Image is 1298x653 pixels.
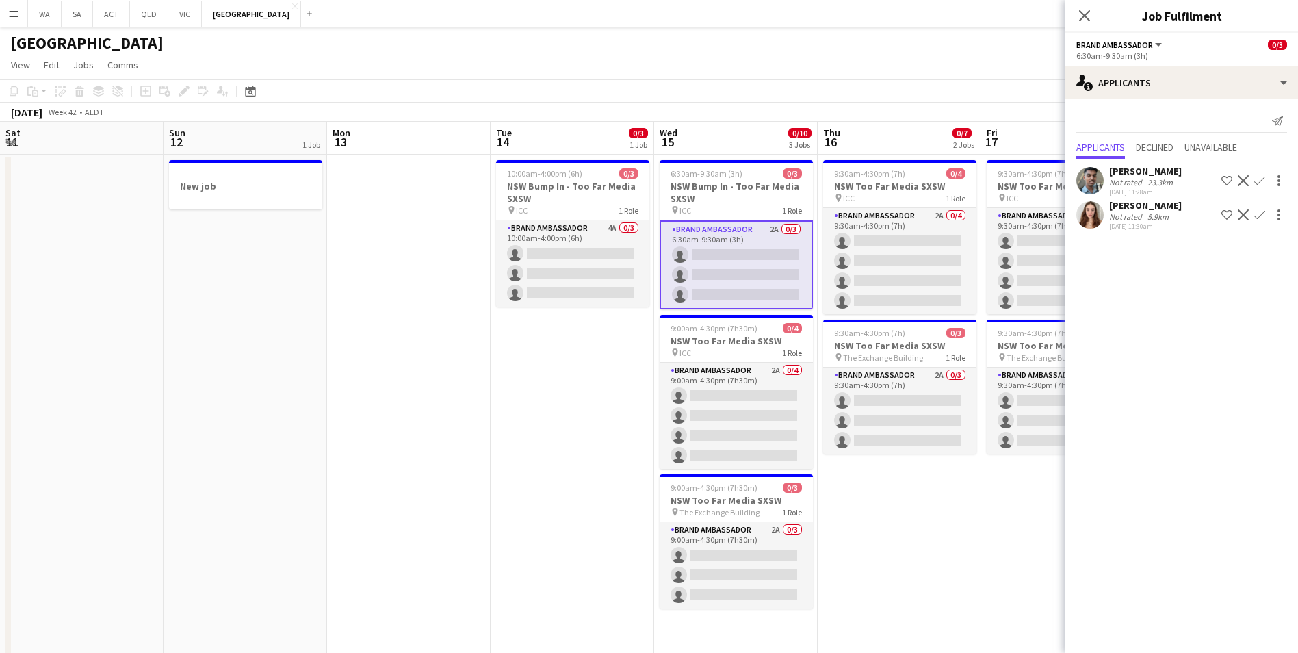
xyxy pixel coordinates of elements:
[953,140,974,150] div: 2 Jobs
[660,160,813,309] app-job-card: 6:30am-9:30am (3h)0/3NSW Bump In - Too Far Media SXSW ICC1 RoleBrand Ambassador2A0/36:30am-9:30am...
[496,160,649,307] app-job-card: 10:00am-4:00pm (6h)0/3NSW Bump In - Too Far Media SXSW ICC1 RoleBrand Ambassador4A0/310:00am-4:00...
[987,160,1140,314] app-job-card: 9:30am-4:30pm (7h)0/4NSW Too Far Media SXSW ICC1 RoleBrand Ambassador4A0/49:30am-4:30pm (7h)
[1065,66,1298,99] div: Applicants
[946,328,965,338] span: 0/3
[1145,177,1176,188] div: 23.3km
[1076,40,1153,50] span: Brand Ambassador
[629,128,648,138] span: 0/3
[5,56,36,74] a: View
[169,127,185,139] span: Sun
[658,134,677,150] span: 15
[44,59,60,71] span: Edit
[821,134,840,150] span: 16
[1109,177,1145,188] div: Not rated
[660,220,813,309] app-card-role: Brand Ambassador2A0/36:30am-9:30am (3h)
[987,340,1140,352] h3: NSW Too Far Media SXSW
[998,168,1069,179] span: 9:30am-4:30pm (7h)
[783,483,802,493] span: 0/3
[823,340,976,352] h3: NSW Too Far Media SXSW
[3,134,21,150] span: 11
[660,335,813,347] h3: NSW Too Far Media SXSW
[671,168,742,179] span: 6:30am-9:30am (3h)
[788,128,812,138] span: 0/10
[782,348,802,358] span: 1 Role
[671,323,757,333] span: 9:00am-4:30pm (7h30m)
[952,128,972,138] span: 0/7
[1184,142,1237,152] span: Unavailable
[987,127,998,139] span: Fri
[5,127,21,139] span: Sat
[1109,188,1182,196] div: [DATE] 11:28am
[679,205,691,216] span: ICC
[302,140,320,150] div: 1 Job
[660,474,813,609] app-job-card: 9:00am-4:30pm (7h30m)0/3NSW Too Far Media SXSW The Exchange Building1 RoleBrand Ambassador2A0/39:...
[169,180,322,192] h3: New job
[93,1,130,27] button: ACT
[11,105,42,119] div: [DATE]
[1076,51,1287,61] div: 6:30am-9:30am (3h)
[987,180,1140,192] h3: NSW Too Far Media SXSW
[68,56,99,74] a: Jobs
[85,107,104,117] div: AEDT
[1065,7,1298,25] h3: Job Fulfilment
[843,193,855,203] span: ICC
[167,134,185,150] span: 12
[1109,222,1182,231] div: [DATE] 11:30am
[107,59,138,71] span: Comms
[1007,193,1018,203] span: ICC
[168,1,202,27] button: VIC
[823,180,976,192] h3: NSW Too Far Media SXSW
[45,107,79,117] span: Week 42
[671,483,757,493] span: 9:00am-4:30pm (7h30m)
[789,140,811,150] div: 3 Jobs
[38,56,65,74] a: Edit
[1268,40,1287,50] span: 0/3
[11,59,30,71] span: View
[1136,142,1173,152] span: Declined
[496,220,649,307] app-card-role: Brand Ambassador4A0/310:00am-4:00pm (6h)
[169,160,322,209] app-job-card: New job
[660,363,813,469] app-card-role: Brand Ambassador2A0/49:00am-4:30pm (7h30m)
[782,205,802,216] span: 1 Role
[782,507,802,517] span: 1 Role
[11,33,164,53] h1: [GEOGRAPHIC_DATA]
[998,328,1069,338] span: 9:30am-4:30pm (7h)
[783,168,802,179] span: 0/3
[823,160,976,314] div: 9:30am-4:30pm (7h)0/4NSW Too Far Media SXSW ICC1 RoleBrand Ambassador2A0/49:30am-4:30pm (7h)
[946,193,965,203] span: 1 Role
[823,368,976,454] app-card-role: Brand Ambassador2A0/39:30am-4:30pm (7h)
[1007,353,1087,363] span: The Exchange Building
[985,134,998,150] span: 17
[516,205,528,216] span: ICC
[333,127,350,139] span: Mon
[1076,40,1164,50] button: Brand Ambassador
[202,1,301,27] button: [GEOGRAPHIC_DATA]
[946,353,965,363] span: 1 Role
[28,1,62,27] button: WA
[679,507,760,517] span: The Exchange Building
[987,208,1140,314] app-card-role: Brand Ambassador4A0/49:30am-4:30pm (7h)
[130,1,168,27] button: QLD
[679,348,691,358] span: ICC
[660,180,813,205] h3: NSW Bump In - Too Far Media SXSW
[660,127,677,139] span: Wed
[823,208,976,314] app-card-role: Brand Ambassador2A0/49:30am-4:30pm (7h)
[496,180,649,205] h3: NSW Bump In - Too Far Media SXSW
[823,320,976,454] app-job-card: 9:30am-4:30pm (7h)0/3NSW Too Far Media SXSW The Exchange Building1 RoleBrand Ambassador2A0/39:30a...
[660,315,813,469] div: 9:00am-4:30pm (7h30m)0/4NSW Too Far Media SXSW ICC1 RoleBrand Ambassador2A0/49:00am-4:30pm (7h30m)
[73,59,94,71] span: Jobs
[507,168,582,179] span: 10:00am-4:00pm (6h)
[102,56,144,74] a: Comms
[823,127,840,139] span: Thu
[987,320,1140,454] app-job-card: 9:30am-4:30pm (7h)0/3NSW Too Far Media SXSW The Exchange Building1 RoleBrand Ambassador3A0/39:30a...
[619,205,638,216] span: 1 Role
[783,323,802,333] span: 0/4
[843,353,923,363] span: The Exchange Building
[834,328,905,338] span: 9:30am-4:30pm (7h)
